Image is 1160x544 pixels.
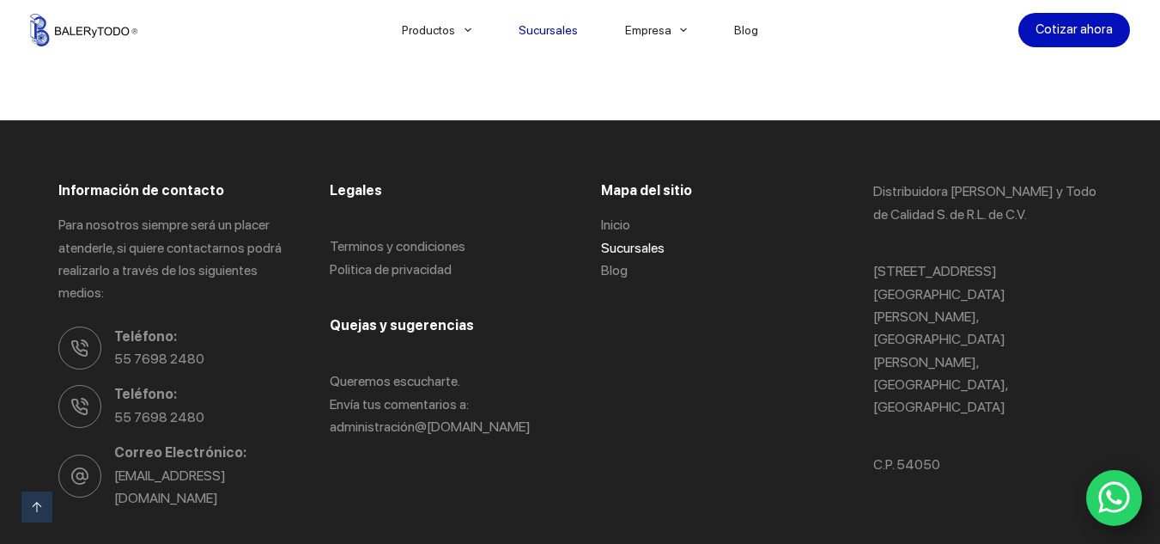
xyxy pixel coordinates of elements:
p: [STREET_ADDRESS] [GEOGRAPHIC_DATA][PERSON_NAME], [GEOGRAPHIC_DATA][PERSON_NAME], [GEOGRAPHIC_DATA... [873,260,1102,419]
span: Quejas y sugerencias [330,317,474,333]
a: Cotizar ahora [1018,13,1130,47]
a: Ir arriba [21,492,52,523]
h3: Mapa del sitio [601,180,829,201]
a: 55 7698 2480 [114,351,204,367]
a: 55 7698 2480 [114,409,204,425]
p: Queremos escucharte. Envía tus comentarios a: administració n@[DOMAIN_NAME] [330,370,558,438]
p: Para nosotros siempre será un placer atenderle, si quiere contactarnos podrá realizarlo a través ... [58,214,287,305]
span: Correo Electrónico: [114,442,287,464]
a: WhatsApp [1086,470,1143,527]
a: Terminos y condiciones [330,238,465,254]
a: Politica de privacidad [330,261,452,278]
img: Balerytodo [30,14,137,46]
p: Distribuidora [PERSON_NAME] y Todo de Calidad S. de R.L. de C.V. [873,180,1102,226]
span: Legales [330,182,382,199]
p: C.P. 54050 [873,454,1102,476]
span: Teléfono: [114,383,287,406]
a: Sucursales [601,240,665,256]
h3: Información de contacto [58,180,287,201]
span: Teléfono: [114,326,287,348]
a: Blog [601,262,628,278]
a: [EMAIL_ADDRESS][DOMAIN_NAME] [114,468,226,506]
a: Inicio [601,217,630,233]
